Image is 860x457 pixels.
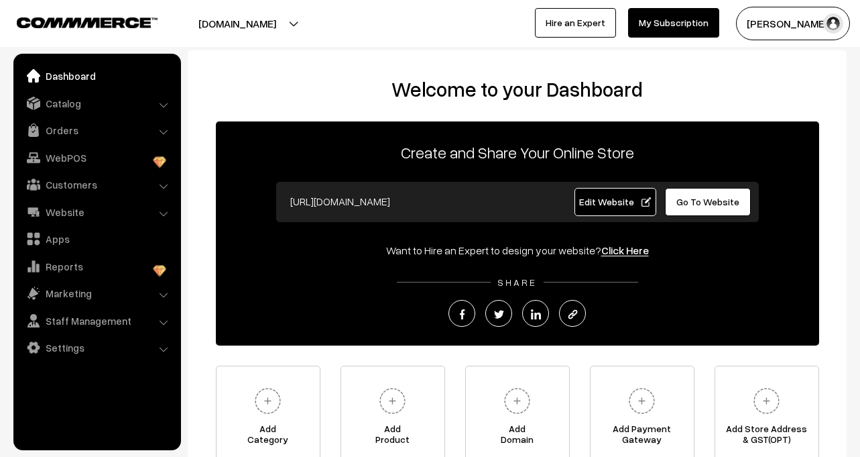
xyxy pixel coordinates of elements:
[574,188,656,216] a: Edit Website
[499,383,536,419] img: plus.svg
[628,8,719,38] a: My Subscription
[201,77,833,101] h2: Welcome to your Dashboard
[676,196,739,207] span: Go To Website
[17,118,176,142] a: Orders
[17,336,176,360] a: Settings
[17,200,176,224] a: Website
[601,244,649,257] a: Click Here
[623,383,660,419] img: plus.svg
[217,423,320,450] span: Add Category
[466,423,569,450] span: Add Domain
[374,383,411,419] img: plus.svg
[715,423,818,450] span: Add Store Address & GST(OPT)
[17,227,176,251] a: Apps
[151,7,323,40] button: [DOMAIN_NAME]
[591,423,694,450] span: Add Payment Gateway
[17,146,176,170] a: WebPOS
[17,91,176,115] a: Catalog
[17,17,158,28] img: COMMMERCE
[17,309,176,333] a: Staff Management
[17,172,176,197] a: Customers
[249,383,286,419] img: plus.svg
[535,8,616,38] a: Hire an Expert
[17,281,176,305] a: Marketing
[491,276,544,288] span: SHARE
[579,196,651,207] span: Edit Website
[748,383,785,419] img: plus.svg
[216,242,819,258] div: Want to Hire an Expert to design your website?
[216,140,819,164] p: Create and Share Your Online Store
[341,423,444,450] span: Add Product
[17,13,134,30] a: COMMMERCE
[17,254,176,278] a: Reports
[823,13,843,34] img: user
[736,7,850,40] button: [PERSON_NAME]
[17,64,176,88] a: Dashboard
[665,188,751,216] a: Go To Website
